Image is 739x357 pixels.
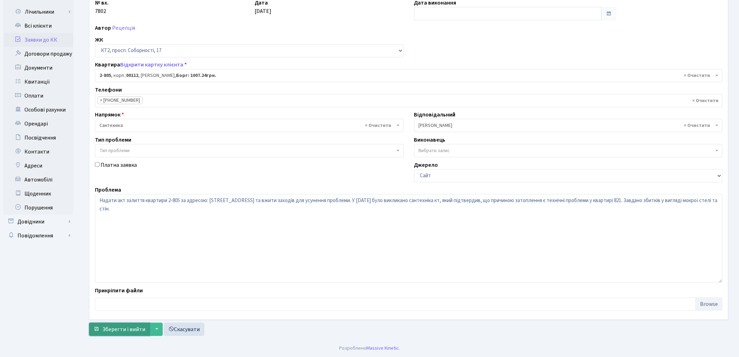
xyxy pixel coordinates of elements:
label: Прикріпити файли [95,286,143,295]
span: <b>2-805</b>, корп.: <b>00112</b>, Степаненко Олексій Євгенійович, <b>Борг: 1007.24грн.</b> [100,72,714,79]
a: Договори продажу [3,47,73,61]
a: Довідники [3,215,73,229]
a: Всі клієнти [3,19,73,33]
span: Сантехніка [100,122,395,129]
span: Видалити всі елементи [693,97,719,104]
a: Автомобілі [3,173,73,187]
b: 00112 [126,72,138,79]
label: Платна заявка [101,161,137,169]
span: <b>2-805</b>, корп.: <b>00112</b>, Степаненко Олексій Євгенійович, <b>Борг: 1007.24грн.</b> [95,69,723,82]
label: Відповідальний [414,110,456,119]
span: Зберегти і вийти [102,326,145,333]
a: Відкрити картку клієнта [120,61,183,69]
span: Тихонов М.М. [419,122,714,129]
textarea: Надати акт залиття квартири 2-805 за адресою: [STREET_ADDRESS] та вжити заходів для усунення проб... [95,194,723,283]
a: Лічильники [8,5,73,19]
a: Заявки до КК [3,33,73,47]
a: Орендарі [3,117,73,131]
label: Виконавець [414,136,446,144]
span: Видалити всі елементи [684,122,710,129]
a: Щоденник [3,187,73,201]
label: Телефони [95,86,122,94]
div: Розроблено . [339,344,400,352]
a: Massive Kinetic [366,344,399,352]
a: Посвідчення [3,131,73,145]
a: Квитанції [3,75,73,89]
label: Автор [95,24,111,32]
label: ЖК [95,36,103,44]
span: Сантехніка [95,119,404,132]
span: Вибрати запис [419,147,450,154]
a: Повідомлення [3,229,73,243]
a: Адреси [3,159,73,173]
b: Борг: 1007.24грн. [176,72,216,79]
label: Проблема [95,186,121,194]
span: Тип проблеми [100,147,130,154]
a: Скасувати [164,323,204,336]
a: Документи [3,61,73,75]
a: Оплати [3,89,73,103]
a: Особові рахунки [3,103,73,117]
li: +380997560491 [97,97,142,104]
button: Зберегти і вийти [89,323,150,336]
label: Джерело [414,161,438,169]
b: 2-805 [100,72,111,79]
a: Контакти [3,145,73,159]
span: Видалити всі елементи [365,122,392,129]
label: Квартира [95,60,187,69]
label: Тип проблеми [95,136,131,144]
label: Напрямок [95,110,124,119]
span: Тихонов М.М. [414,119,723,132]
span: Видалити всі елементи [684,72,710,79]
span: × [100,97,102,104]
a: Порушення [3,201,73,215]
a: Рецепція [112,24,135,32]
